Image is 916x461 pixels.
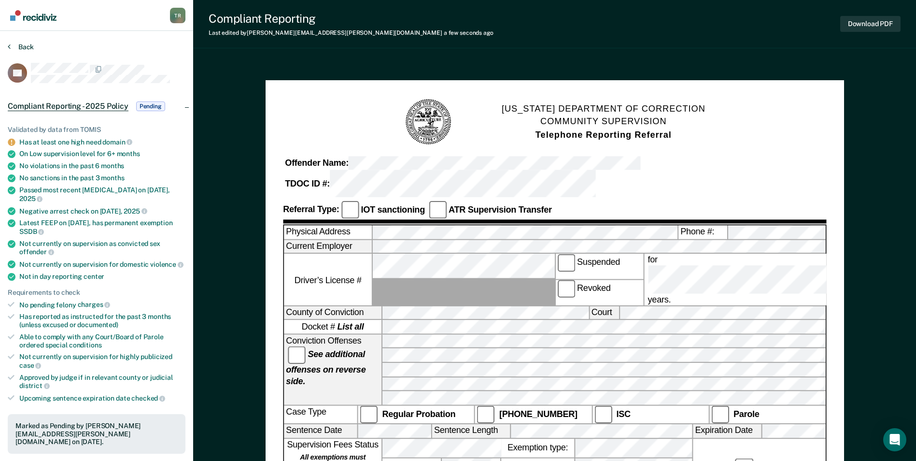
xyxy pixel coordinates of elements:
label: Phone #: [678,226,727,239]
input: Suspended [557,254,575,272]
div: Passed most recent [MEDICAL_DATA] on [DATE], [19,186,185,202]
span: charges [78,301,111,308]
span: months [101,174,124,182]
input: See additional offenses on reverse side. [288,346,305,363]
strong: Regular Probation [382,409,455,418]
input: ISC [594,405,611,423]
span: violence [150,260,183,268]
label: Suspended [555,254,643,279]
input: Revoked [557,280,575,298]
div: Last edited by [PERSON_NAME][EMAIL_ADDRESS][PERSON_NAME][DOMAIN_NAME] [209,29,493,36]
label: Sentence Length [432,424,510,437]
span: district [19,382,50,389]
div: Latest FEEP on [DATE], has permanent exemption [19,219,185,235]
span: Docket # [301,321,364,332]
div: Requirements to check [8,288,185,297]
strong: Referral Type: [283,205,339,215]
div: Case Type [284,405,357,423]
span: checked [131,394,165,402]
label: Current Employer [284,240,372,253]
input: [PHONE_NUMBER] [477,405,494,423]
strong: List all [337,322,364,331]
strong: Telephone Reporting Referral [535,130,671,140]
button: Download PDF [840,16,901,32]
div: Open Intercom Messenger [883,428,906,451]
div: Negative arrest check on [DATE], [19,207,185,216]
strong: ISC [616,409,630,418]
strong: ATR Supervision Transfer [449,205,552,215]
div: T R [170,8,185,23]
div: Marked as Pending by [PERSON_NAME][EMAIL_ADDRESS][PERSON_NAME][DOMAIN_NAME] on [DATE]. [15,422,178,446]
span: Compliant Reporting - 2025 Policy [8,101,128,111]
label: Court [589,306,619,319]
img: Recidiviz [10,10,56,21]
strong: Parole [733,409,760,418]
label: Sentence Date [284,424,357,437]
img: TN Seal [404,98,453,146]
div: Not currently on supervision for highly publicized [19,353,185,369]
span: 2025 [124,207,147,215]
div: Not in day reporting [19,273,185,281]
input: Parole [711,405,729,423]
label: Exemption type: [501,438,574,457]
div: Has at least one high need domain [19,138,185,146]
div: On Low supervision level for 6+ [19,150,185,158]
label: Expiration Date [693,424,761,437]
div: No violations in the past 6 [19,162,185,170]
span: case [19,361,41,369]
span: center [84,273,104,280]
input: ATR Supervision Transfer [429,202,446,219]
input: Regular Probation [360,405,377,423]
label: for years. [646,254,916,305]
button: Back [8,43,34,51]
div: No pending felony [19,301,185,309]
div: Validated by data from TOMIS [8,126,185,134]
h1: [US_STATE] DEPARTMENT OF CORRECTION COMMUNITY SUPERVISION [502,102,705,142]
strong: TDOC ID #: [285,179,330,188]
strong: Offender Name: [285,158,349,168]
label: Revoked [555,280,643,305]
strong: See additional offenses on reverse side. [286,349,366,386]
div: Has reported as instructed for the past 3 months (unless excused or [19,313,185,329]
span: 2025 [19,195,42,202]
span: SSDB [19,228,44,235]
label: Driver’s License # [284,254,372,305]
label: County of Conviction [284,306,381,319]
strong: IOT sanctioning [361,205,424,215]
span: documented) [77,321,118,329]
span: offender [19,248,54,256]
div: Not currently on supervision as convicted sex [19,240,185,256]
span: Pending [136,101,165,111]
div: Upcoming sentence expiration date [19,394,185,403]
span: conditions [69,341,102,349]
strong: [PHONE_NUMBER] [499,409,578,418]
span: a few seconds ago [444,29,493,36]
div: Compliant Reporting [209,12,493,26]
span: months [101,162,124,170]
input: for years. [648,266,914,293]
label: Physical Address [284,226,372,239]
div: Able to comply with any Court/Board of Parole ordered special [19,333,185,349]
div: No sanctions in the past 3 [19,174,185,182]
button: Profile dropdown button [170,8,185,23]
div: Conviction Offenses [284,334,381,404]
div: Approved by judge if in relevant county or judicial [19,374,185,390]
input: IOT sanctioning [341,202,358,219]
span: months [117,150,140,158]
div: Not currently on supervision for domestic [19,260,185,269]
